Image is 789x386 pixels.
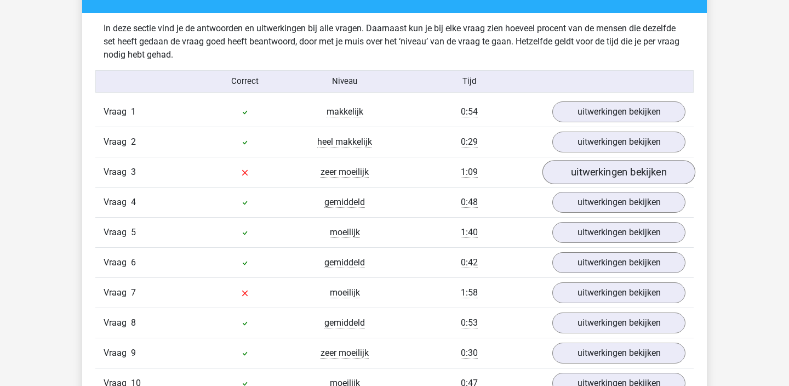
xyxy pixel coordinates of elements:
span: 4 [131,197,136,207]
span: Vraag [104,166,131,179]
a: uitwerkingen bekijken [552,313,685,333]
span: 8 [131,317,136,328]
span: heel makkelijk [317,137,372,147]
a: uitwerkingen bekijken [542,160,695,184]
span: Vraag [104,196,131,209]
span: 2 [131,137,136,147]
span: 1:58 [461,287,478,298]
a: uitwerkingen bekijken [552,343,685,364]
span: makkelijk [327,106,363,117]
div: Niveau [295,75,395,87]
span: 7 [131,287,136,298]
span: Vraag [104,105,131,118]
a: uitwerkingen bekijken [552,192,685,213]
a: uitwerkingen bekijken [552,282,685,303]
span: zeer moeilijk [321,348,369,359]
span: Vraag [104,347,131,360]
a: uitwerkingen bekijken [552,132,685,152]
span: 5 [131,227,136,237]
span: 0:42 [461,257,478,268]
span: 0:29 [461,137,478,147]
span: 0:48 [461,197,478,208]
span: gemiddeld [324,197,365,208]
span: moeilijk [330,227,360,238]
span: 0:30 [461,348,478,359]
span: 1 [131,106,136,117]
span: 0:54 [461,106,478,117]
span: zeer moeilijk [321,167,369,178]
div: In deze sectie vind je de antwoorden en uitwerkingen bij alle vragen. Daarnaast kun je bij elke v... [95,22,694,61]
span: gemiddeld [324,257,365,268]
span: 0:53 [461,317,478,328]
span: Vraag [104,316,131,330]
span: 3 [131,167,136,177]
span: Vraag [104,256,131,269]
span: Vraag [104,226,131,239]
span: 1:09 [461,167,478,178]
div: Correct [196,75,295,87]
span: Vraag [104,135,131,149]
span: gemiddeld [324,317,365,328]
a: uitwerkingen bekijken [552,222,685,243]
div: Tijd [395,75,544,87]
span: 1:40 [461,227,478,238]
a: uitwerkingen bekijken [552,101,685,122]
span: 6 [131,257,136,268]
span: moeilijk [330,287,360,298]
span: Vraag [104,286,131,299]
span: 9 [131,348,136,358]
a: uitwerkingen bekijken [552,252,685,273]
